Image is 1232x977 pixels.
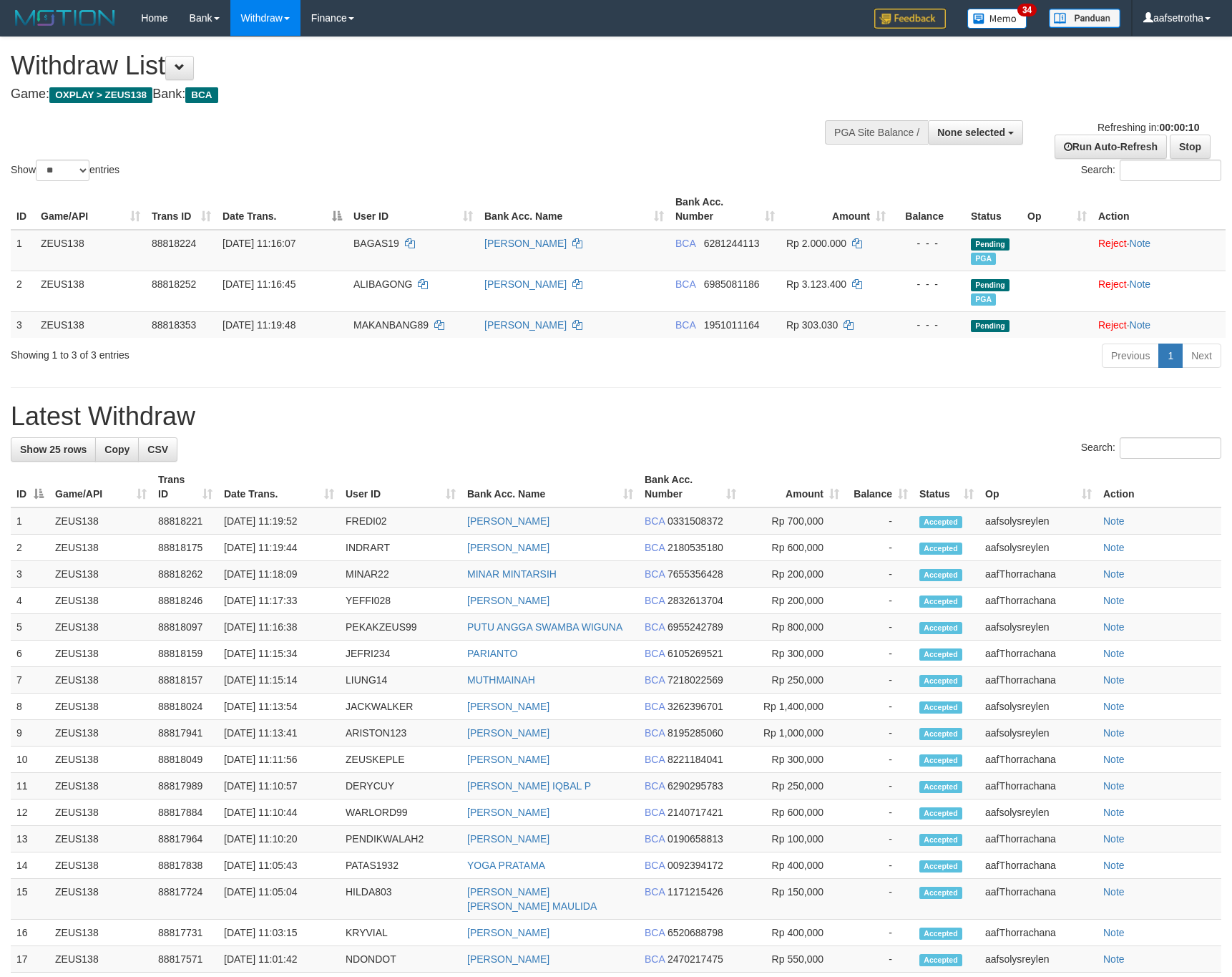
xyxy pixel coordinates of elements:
td: - [845,879,914,920]
td: aafThorrachana [979,667,1097,694]
span: Accepted [919,701,962,714]
span: MAKANBANG89 [353,319,429,331]
td: ZEUS138 [49,879,152,920]
img: Button%20Memo.svg [967,9,1027,29]
th: Op: activate to sort column ascending [979,467,1097,507]
td: - [845,720,914,747]
span: BCA [645,674,665,686]
img: Feedback.jpg [874,9,946,29]
span: BAGAS19 [353,238,399,249]
a: Copy [95,437,139,462]
span: Accepted [919,596,962,608]
span: BCA [645,754,665,765]
td: Rp 700,000 [742,507,845,535]
a: [PERSON_NAME] [467,542,549,553]
span: Rp 303.030 [786,319,838,331]
input: Search: [1120,160,1221,181]
h4: Game: Bank: [11,87,807,102]
td: [DATE] 11:13:54 [218,694,340,720]
span: BCA [645,568,665,580]
td: 88817884 [152,799,218,826]
td: [DATE] 11:10:44 [218,799,340,826]
td: [DATE] 11:16:38 [218,614,340,641]
td: Rp 400,000 [742,852,845,879]
span: Accepted [919,648,962,661]
th: Balance [891,189,965,230]
a: Note [1103,927,1125,938]
td: DERYCUY [340,773,461,799]
span: Pending [971,320,1009,332]
a: [PERSON_NAME] [467,953,549,965]
td: ZEUS138 [35,271,146,311]
th: Op: activate to sort column ascending [1022,189,1092,230]
a: Note [1130,238,1151,249]
span: BCA [645,860,665,871]
td: - [845,561,914,588]
span: Copy 6955242789 to clipboard [668,621,723,633]
span: Accepted [919,543,962,555]
td: aafsolysreylen [979,799,1097,826]
td: Rp 1,000,000 [742,720,845,747]
a: Stop [1170,135,1211,159]
td: 9 [11,720,49,747]
td: Rp 800,000 [742,614,845,641]
span: Copy 8221184041 to clipboard [668,754,723,765]
td: 88818159 [152,641,218,667]
span: Copy 3262396701 to clipboard [668,701,723,712]
span: Copy 1951011164 to clipboard [704,319,760,331]
span: Show 25 rows [20,444,87,455]
td: 5 [11,614,49,641]
span: BCA [645,648,665,659]
td: ZEUS138 [49,826,152,852]
td: [DATE] 11:15:34 [218,641,340,667]
td: 12 [11,799,49,826]
a: [PERSON_NAME] IQBAL P [467,780,591,792]
td: 8 [11,694,49,720]
td: aafsolysreylen [979,614,1097,641]
td: [DATE] 11:10:20 [218,826,340,852]
span: BCA [675,319,695,331]
th: Action [1097,467,1221,507]
th: ID [11,189,35,230]
td: - [845,588,914,614]
td: 88818024 [152,694,218,720]
a: Note [1103,860,1125,871]
span: Accepted [919,860,962,873]
td: Rp 600,000 [742,535,845,561]
td: - [845,614,914,641]
td: · [1092,230,1226,271]
label: Search: [1081,160,1221,181]
td: Rp 300,000 [742,747,845,773]
span: BCA [645,515,665,527]
span: Copy [104,444,129,455]
span: BCA [645,780,665,792]
th: Trans ID: activate to sort column ascending [152,467,218,507]
span: Accepted [919,728,962,740]
td: HILDA803 [340,879,461,920]
strong: 00:00:10 [1159,122,1199,133]
span: BCA [645,886,665,898]
a: Note [1103,674,1125,686]
div: - - - [897,277,959,291]
span: Copy 0092394172 to clipboard [668,860,723,871]
td: aafThorrachana [979,773,1097,799]
td: [DATE] 11:13:41 [218,720,340,747]
a: Note [1130,319,1151,331]
a: MINAR MINTARSIH [467,568,557,580]
span: Accepted [919,781,962,793]
td: ZEUSKEPLE [340,747,461,773]
th: Amount: activate to sort column ascending [781,189,891,230]
td: WARLORD99 [340,799,461,826]
td: [DATE] 11:10:57 [218,773,340,799]
span: BCA [645,727,665,739]
a: Note [1130,278,1151,290]
span: BCA [675,238,695,249]
td: Rp 200,000 [742,588,845,614]
td: - [845,747,914,773]
a: Note [1103,833,1125,845]
td: INDRART [340,535,461,561]
a: Note [1103,648,1125,659]
a: [PERSON_NAME] [484,238,567,249]
a: Note [1103,754,1125,765]
td: aafsolysreylen [979,694,1097,720]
